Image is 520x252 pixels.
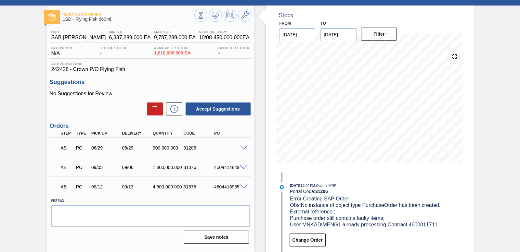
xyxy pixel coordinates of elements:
div: Purchase order [74,145,90,150]
span: [DATE] [290,184,302,187]
div: 31376 [182,165,216,170]
span: Obs: No instance of object type PurchaseOrder has been created. External reference:; Purchase ord... [290,202,442,227]
span: 9,787,289.000 EA [154,35,196,41]
div: 1,800,000.000 [151,165,185,170]
div: Code [182,131,216,136]
span: Unit [51,30,106,34]
div: Quantity [151,131,185,136]
div: - [217,46,251,56]
div: N/A [50,46,74,56]
button: Schedule Inventory [224,9,237,22]
div: Waiting for PO SAP [59,141,75,155]
p: AB [61,184,73,189]
div: Delete Suggestions [144,102,163,115]
span: Negotiating Order [63,12,194,16]
span: Error Creating SAP Order [290,196,349,201]
div: 09/05/2025 [90,165,123,170]
button: Save notes [184,231,249,244]
div: PO [213,131,246,136]
div: Type [74,131,90,136]
button: Change Order [290,234,326,246]
input: mm/dd/yyyy [320,28,357,41]
img: Ícone [48,13,56,21]
div: 09/12/2025 [90,184,123,189]
div: 31206 [182,145,216,150]
div: 09/06/2025 [121,165,154,170]
h3: Orders [50,123,251,129]
div: 08/29/2025 [121,145,154,150]
label: to [320,21,326,26]
div: Stock [279,12,293,19]
span: 1,610,000.000 EA [154,51,191,55]
span: Below Min [51,46,72,50]
span: MIN S.P. [109,30,151,34]
div: 08/29/2025 [90,145,123,150]
button: Go to Master Data / General [238,9,251,22]
button: Update Chart [209,9,222,22]
span: Active Material [51,62,250,66]
button: Stocks Overview [194,9,207,22]
div: Awaiting Billing [59,160,75,174]
div: Pick up [90,131,123,136]
span: 242428 - Crown P/O Flying Fish [51,66,250,72]
span: : Ontime MRP [315,184,336,187]
span: Available Stock [154,46,191,50]
div: Awaiting Billing [59,180,75,194]
span: Blocked Stock [218,46,250,50]
span: 1SD - Flying Fish 660ml [63,17,194,22]
div: Portal Code: [290,189,444,194]
span: Next Delivery [199,30,250,34]
button: Filter [361,28,397,41]
div: Delivery [121,131,154,136]
p: AS [61,145,73,150]
div: 4,500,000.000 [151,184,185,189]
div: 4504414849 [213,165,246,170]
button: Accept Suggestions [186,102,251,115]
span: 10/08 - 450,000.000 EA [199,35,250,41]
label: Notes [51,196,250,205]
p: AB [61,165,73,170]
span: - 2:07 PM [302,184,315,187]
div: 31676 [182,184,216,189]
span: Out Of Stock [99,46,126,50]
div: 4504416935 [213,184,246,189]
label: From [279,21,291,26]
div: Purchase order [74,165,90,170]
span: 6,337,289.000 EA [109,35,151,41]
img: atual [280,185,284,189]
strong: 31206 [315,189,328,194]
h3: Suggestions [50,79,251,86]
div: Accept Suggestions [182,102,251,116]
span: SAB [PERSON_NAME] [51,35,106,41]
input: mm/dd/yyyy [279,28,316,41]
div: Purchase order [74,184,90,189]
div: 900,000.000 [151,145,185,150]
div: - [98,46,128,56]
div: Step [59,131,75,136]
div: 09/13/2025 [121,184,154,189]
div: New suggestion [163,102,182,115]
span: MAX S.P. [154,30,196,34]
p: No Suggestions for Review [50,91,251,97]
